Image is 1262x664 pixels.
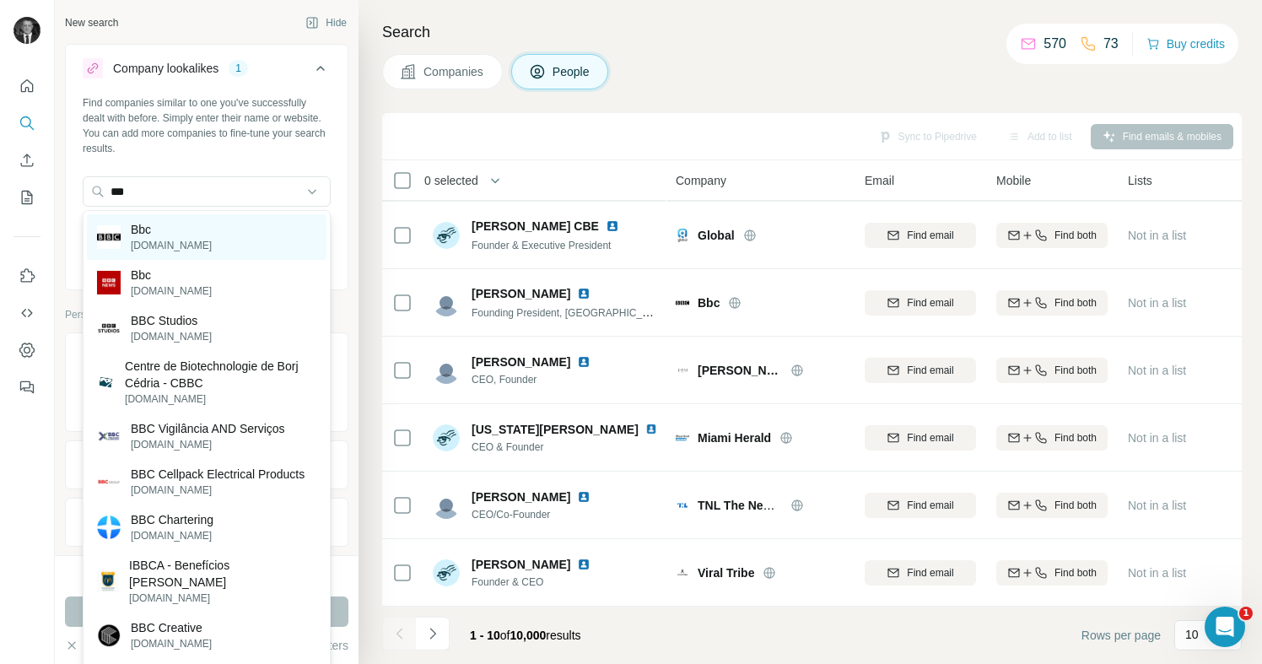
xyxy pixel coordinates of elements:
[13,108,40,138] button: Search
[97,225,121,249] img: Bbc
[472,305,671,319] span: Founding President, [GEOGRAPHIC_DATA]
[676,229,689,242] img: Logo of Global
[1054,363,1097,378] span: Find both
[698,362,782,379] span: [PERSON_NAME] Media
[907,295,953,310] span: Find email
[131,437,285,452] p: [DOMAIN_NAME]
[97,470,121,494] img: BBC Cellpack Electrical Products
[13,71,40,101] button: Quick start
[1128,566,1186,580] span: Not in a list
[865,172,894,189] span: Email
[996,290,1108,316] button: Find both
[996,560,1108,586] button: Find both
[131,283,212,299] p: [DOMAIN_NAME]
[433,357,460,384] img: Avatar
[131,619,212,636] p: BBC Creative
[1185,626,1199,643] p: 10
[577,287,591,300] img: LinkedIn logo
[97,424,121,448] img: BBC Vigilância AND Serviços
[676,364,689,377] img: Logo of Emily Blair Media
[433,289,460,316] img: Avatar
[433,559,460,586] img: Avatar
[865,425,976,451] button: Find email
[97,570,119,592] img: IBBCA - Benefícios em Saúde
[1054,565,1097,580] span: Find both
[131,511,213,528] p: BBC Chartering
[698,499,872,512] span: TNL The News Lens 關鍵評論網
[13,372,40,402] button: Feedback
[382,20,1242,44] h4: Search
[229,61,248,76] div: 1
[131,238,212,253] p: [DOMAIN_NAME]
[1054,430,1097,445] span: Find both
[1205,607,1245,647] iframe: Intercom live chat
[470,629,500,642] span: 1 - 10
[13,298,40,328] button: Use Surfe API
[676,499,689,512] img: Logo of TNL The News Lens 關鍵評論網
[1103,34,1119,54] p: 73
[645,423,657,436] img: LinkedIn logo
[65,307,348,322] p: Personal information
[131,483,305,498] p: [DOMAIN_NAME]
[865,290,976,316] button: Find email
[577,490,591,504] img: LinkedIn logo
[472,219,599,233] span: [PERSON_NAME] CBE
[472,440,657,455] span: CEO & Founder
[907,498,953,513] span: Find email
[66,337,348,384] button: Job title
[698,227,735,244] span: Global
[676,172,726,189] span: Company
[131,528,213,543] p: [DOMAIN_NAME]
[676,296,689,310] img: Logo of Bbc
[13,17,40,44] img: Avatar
[472,240,611,251] span: Founder & Executive President
[433,424,460,451] img: Avatar
[97,316,121,340] img: BBC Studios
[996,358,1108,383] button: Find both
[698,294,720,311] span: Bbc
[472,556,570,573] span: [PERSON_NAME]
[472,489,570,505] span: [PERSON_NAME]
[472,421,639,438] span: [US_STATE][PERSON_NAME]
[125,391,316,407] p: [DOMAIN_NAME]
[13,145,40,175] button: Enrich CSV
[1054,498,1097,513] span: Find both
[606,219,619,233] img: LinkedIn logo
[698,429,771,446] span: Miami Herald
[470,629,581,642] span: results
[129,591,316,606] p: [DOMAIN_NAME]
[1044,34,1066,54] p: 570
[865,560,976,586] button: Find email
[472,372,597,387] span: CEO, Founder
[97,373,115,391] img: Centre de Biotechnologie de Borj Cédria - CBBC
[472,354,570,370] span: [PERSON_NAME]
[1146,32,1225,56] button: Buy credits
[131,312,212,329] p: BBC Studios
[865,223,976,248] button: Find email
[131,329,212,344] p: [DOMAIN_NAME]
[907,565,953,580] span: Find email
[996,172,1031,189] span: Mobile
[996,493,1108,518] button: Find both
[66,445,348,485] button: Seniority
[577,558,591,571] img: LinkedIn logo
[97,624,121,647] img: BBC Creative
[865,493,976,518] button: Find email
[83,95,331,156] div: Find companies similar to one you've successfully dealt with before. Simply enter their name or w...
[125,358,316,391] p: Centre de Biotechnologie de Borj Cédria - CBBC
[577,355,591,369] img: LinkedIn logo
[131,221,212,238] p: Bbc
[13,335,40,365] button: Dashboard
[65,637,113,654] button: Clear
[129,557,316,591] p: IBBCA - Benefícios [PERSON_NAME]
[433,222,460,249] img: Avatar
[65,15,118,30] div: New search
[424,172,478,189] span: 0 selected
[472,507,597,522] span: CEO/Co-Founder
[131,267,212,283] p: Bbc
[996,425,1108,451] button: Find both
[113,60,218,77] div: Company lookalikes
[66,502,348,543] button: Department
[416,617,450,651] button: Navigate to next page
[13,261,40,291] button: Use Surfe on LinkedIn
